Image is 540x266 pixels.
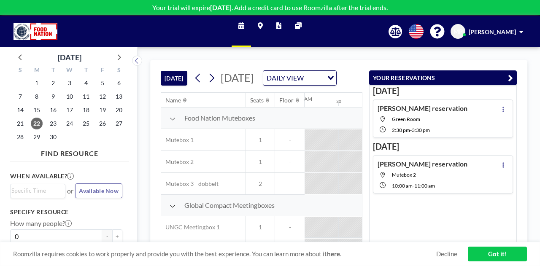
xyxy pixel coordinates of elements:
span: - [410,127,412,133]
span: Roomzilla requires cookies to work properly and provide you with the best experience. You can lea... [13,250,436,258]
span: Food Nation Muteboxes [184,114,255,122]
span: Friday, September 12, 2025 [97,91,108,102]
div: T [45,65,62,76]
span: or [67,187,73,195]
h3: Specify resource [10,208,122,216]
span: Monday, September 29, 2025 [31,131,43,143]
span: Global Compact Meetingboxes [184,201,275,210]
span: Wednesday, September 3, 2025 [64,77,76,89]
h4: FIND RESOURCE [10,146,129,158]
span: Friday, September 19, 2025 [97,104,108,116]
div: Search for option [11,184,65,197]
div: Seats [250,97,264,104]
span: Monday, September 8, 2025 [31,91,43,102]
div: Floor [279,97,294,104]
span: Sunday, September 21, 2025 [14,118,26,129]
span: - [275,158,305,166]
span: Thursday, September 4, 2025 [80,77,92,89]
button: YOUR RESERVATIONS [369,70,517,85]
span: Friday, September 26, 2025 [97,118,108,129]
span: Tuesday, September 9, 2025 [47,91,59,102]
span: Saturday, September 6, 2025 [113,77,125,89]
a: Decline [436,250,457,258]
span: Saturday, September 20, 2025 [113,104,125,116]
h3: [DATE] [373,141,513,152]
h3: [DATE] [373,86,513,96]
span: Tuesday, September 16, 2025 [47,104,59,116]
span: 2 [246,180,275,188]
div: F [94,65,111,76]
div: 12AM [298,96,312,102]
span: Tuesday, September 23, 2025 [47,118,59,129]
span: Thursday, September 25, 2025 [80,118,92,129]
div: Search for option [263,71,336,85]
span: Monday, September 15, 2025 [31,104,43,116]
div: S [12,65,29,76]
div: [DATE] [58,51,81,63]
span: 10:00 AM [392,183,413,189]
span: Sunday, September 28, 2025 [14,131,26,143]
span: 3:30 PM [412,127,430,133]
span: - [275,136,305,144]
span: Tuesday, September 30, 2025 [47,131,59,143]
span: Mutebox 1 [161,136,194,144]
span: Wednesday, September 24, 2025 [64,118,76,129]
div: M [29,65,45,76]
span: Wednesday, September 10, 2025 [64,91,76,102]
span: Available Now [79,187,119,194]
span: 11:00 AM [414,183,435,189]
span: Thursday, September 11, 2025 [80,91,92,102]
label: How many people? [10,219,72,228]
input: Search for option [11,186,60,195]
div: Name [165,97,181,104]
span: Mutebox 2 [392,172,416,178]
span: MP [454,28,463,35]
span: Mutebox 2 [161,158,194,166]
span: - [413,183,414,189]
img: organization-logo [13,23,57,40]
div: W [62,65,78,76]
span: Saturday, September 13, 2025 [113,91,125,102]
button: - [102,229,112,244]
span: Monday, September 22, 2025 [31,118,43,129]
button: [DATE] [161,71,187,86]
span: Thursday, September 18, 2025 [80,104,92,116]
span: - [275,223,305,231]
span: DAILY VIEW [265,73,305,83]
b: [DATE] [210,3,232,11]
span: Wednesday, September 17, 2025 [64,104,76,116]
span: - [275,180,305,188]
span: [DATE] [221,71,254,84]
span: 1 [246,223,275,231]
h4: [PERSON_NAME] reservation [378,160,467,168]
input: Search for option [306,73,322,83]
span: 1 [246,158,275,166]
span: Mutebox 3 - dobbelt [161,180,219,188]
span: [PERSON_NAME] [469,28,516,35]
a: Got it! [468,247,527,261]
div: 30 [336,99,341,104]
span: 2:30 PM [392,127,410,133]
span: Tuesday, September 2, 2025 [47,77,59,89]
span: Sunday, September 14, 2025 [14,104,26,116]
span: Friday, September 5, 2025 [97,77,108,89]
button: + [112,229,122,244]
a: here. [327,250,341,258]
div: T [78,65,94,76]
button: Available Now [75,183,122,198]
h4: [PERSON_NAME] reservation [378,104,467,113]
span: 1 [246,136,275,144]
span: Monday, September 1, 2025 [31,77,43,89]
span: Green Room [392,116,420,122]
span: UNGC Meetingbox 1 [161,223,220,231]
div: S [111,65,127,76]
span: Sunday, September 7, 2025 [14,91,26,102]
span: Saturday, September 27, 2025 [113,118,125,129]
